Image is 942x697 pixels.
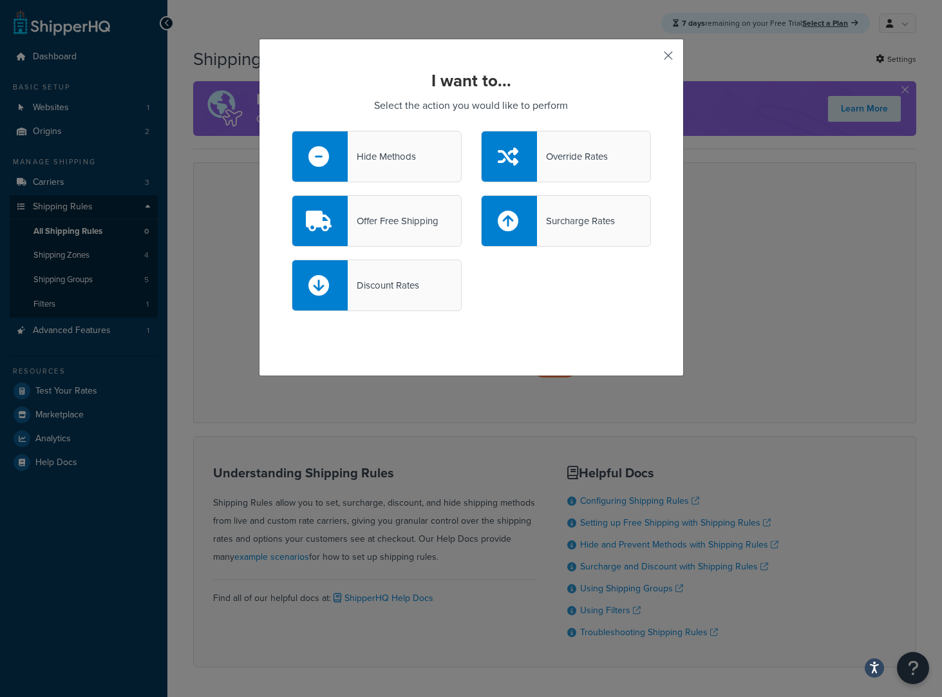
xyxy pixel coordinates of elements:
[537,148,608,166] div: Override Rates
[348,212,438,230] div: Offer Free Shipping
[537,212,615,230] div: Surcharge Rates
[348,276,419,294] div: Discount Rates
[431,68,511,93] strong: I want to...
[292,97,651,115] p: Select the action you would like to perform
[348,148,416,166] div: Hide Methods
